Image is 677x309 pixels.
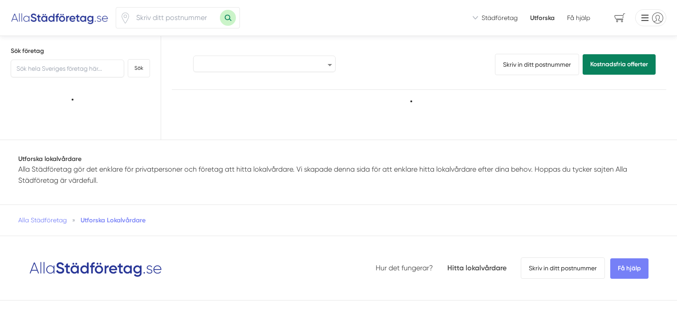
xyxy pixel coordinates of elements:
img: Alla Städföretag [11,11,109,25]
button: Sök [128,59,150,77]
nav: Breadcrumb [18,216,659,225]
span: Klicka för att använda din position. [120,12,131,24]
img: Logotyp Alla Städföretag [29,258,162,278]
a: Alla Städföretag [18,217,67,224]
span: Få hjälp [610,258,649,279]
button: Sök med postnummer [220,10,236,26]
input: Sök hela Sveriges företag här... [11,60,124,77]
h1: Utforska lokalvårdare [18,154,659,163]
input: Skriv ditt postnummer [131,8,220,28]
span: » [72,216,75,225]
span: navigation-cart [608,10,632,26]
a: Hur det fungerar? [376,264,433,272]
span: Skriv in ditt postnummer [521,257,605,279]
p: Alla Städföretag gör det enklare för privatpersoner och företag att hitta lokalvårdare. Vi skapad... [18,164,659,186]
a: Skriv in ditt postnummer [495,54,579,75]
a: Hitta lokalvårdare [447,264,507,272]
a: Utforska [530,13,555,22]
svg: Pin / Karta [120,12,131,24]
span: Få hjälp [567,13,590,22]
a: Kostnadsfria offerter [583,54,656,75]
span: Städföretag [482,13,518,22]
a: Utforska Lokalvårdare [81,216,146,224]
h5: Sök företag [11,47,150,56]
